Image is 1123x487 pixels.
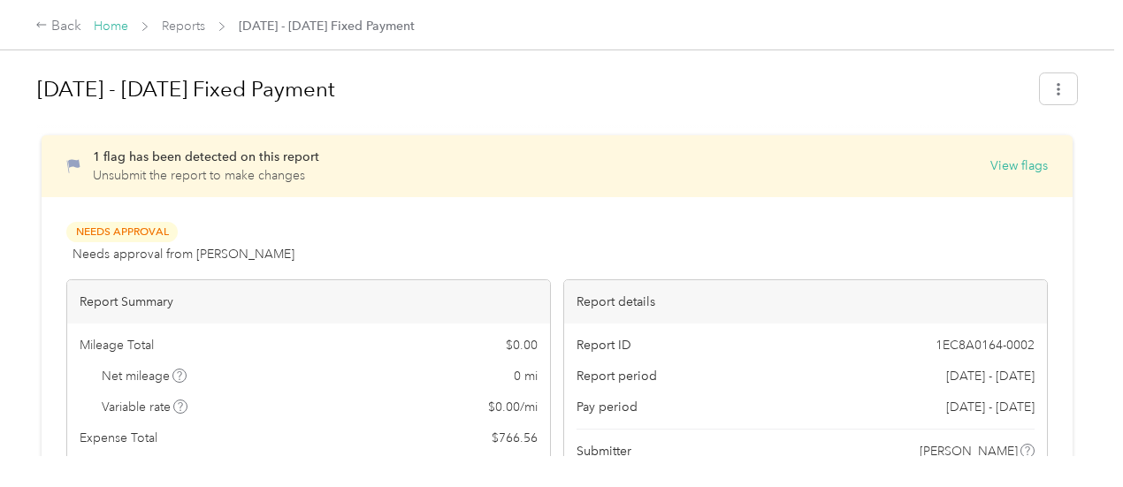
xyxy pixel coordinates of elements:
[506,336,538,354] span: $ 0.00
[66,222,178,242] span: Needs Approval
[162,19,205,34] a: Reports
[946,367,1035,385] span: [DATE] - [DATE]
[492,429,538,447] span: $ 766.56
[37,68,1028,110] h1: Oct 1 - 31, 2025 Fixed Payment
[990,156,1048,175] button: View flags
[80,429,157,447] span: Expense Total
[514,367,538,385] span: 0 mi
[577,442,631,460] span: Submitter
[920,442,1018,460] span: [PERSON_NAME]
[488,398,538,416] span: $ 0.00 / mi
[564,280,1047,323] div: Report details
[102,367,187,385] span: Net mileage
[1024,388,1123,487] iframe: Everlance-gr Chat Button Frame
[102,398,188,416] span: Variable rate
[946,398,1035,416] span: [DATE] - [DATE]
[73,245,294,263] span: Needs approval from [PERSON_NAME]
[577,398,638,416] span: Pay period
[577,336,631,354] span: Report ID
[577,367,657,385] span: Report period
[93,149,319,164] span: 1 flag has been detected on this report
[239,17,415,35] span: [DATE] - [DATE] Fixed Payment
[80,336,154,354] span: Mileage Total
[35,16,81,37] div: Back
[93,166,319,185] p: Unsubmit the report to make changes
[936,336,1035,354] span: 1EC8A0164-0002
[94,19,128,34] a: Home
[67,280,550,323] div: Report Summary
